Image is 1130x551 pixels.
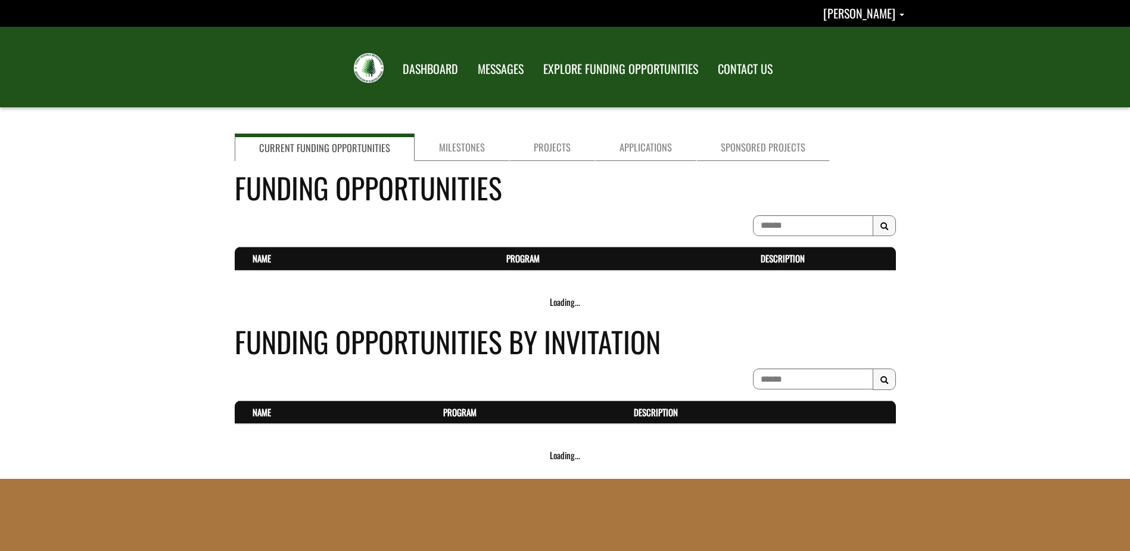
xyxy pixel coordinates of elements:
[534,54,707,84] a: EXPLORE FUNDING OPPORTUNITIES
[253,405,271,419] a: Name
[469,54,533,84] a: MESSAGES
[696,134,830,161] a: Sponsored Projects
[235,166,896,209] h4: Funding Opportunities
[443,405,477,419] a: Program
[509,134,595,161] a: Projects
[235,320,896,363] h4: Funding Opportunities By Invitation
[870,401,896,424] th: Actions
[235,296,896,308] div: Loading...
[761,252,805,265] a: Description
[415,134,509,161] a: Milestones
[354,53,384,83] img: FRIAA Submissions Portal
[392,51,782,84] nav: Main Navigation
[394,54,467,84] a: DASHBOARD
[595,134,696,161] a: Applications
[235,134,415,161] a: Current Funding Opportunities
[634,405,678,419] a: Description
[235,449,896,462] div: Loading...
[753,369,873,389] input: To search on partial text, use the asterisk (*) wildcard character.
[506,252,540,265] a: Program
[873,215,896,237] button: Search Results
[823,4,904,22] a: Sharla Gullion
[253,252,271,265] a: Name
[873,369,896,390] button: Search Results
[753,215,873,236] input: To search on partial text, use the asterisk (*) wildcard character.
[823,4,895,22] span: [PERSON_NAME]
[709,54,782,84] a: CONTACT US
